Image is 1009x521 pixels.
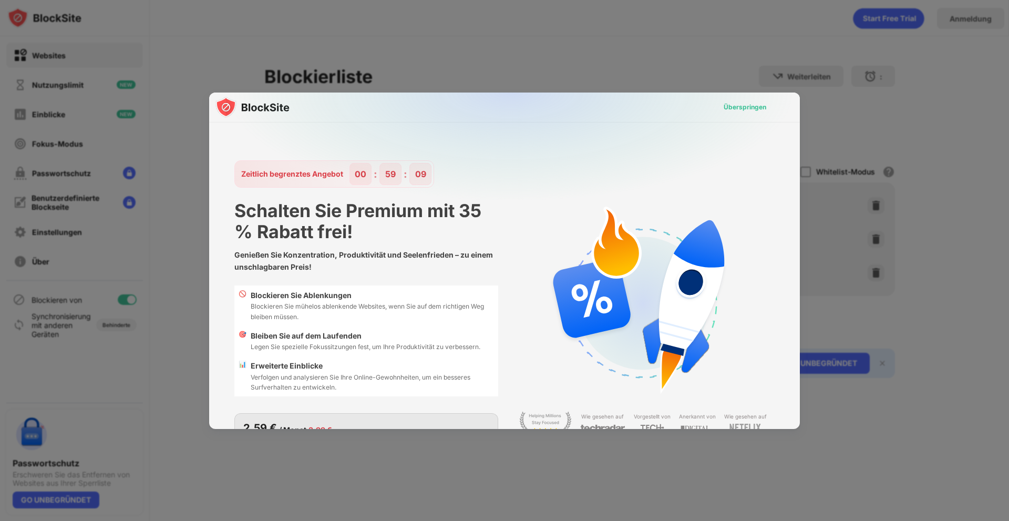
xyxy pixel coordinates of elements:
font: Vorgestellt von [634,413,671,420]
font: Überspringen [724,103,766,111]
font: 🎯 [239,330,246,338]
font: 2,59 € [243,422,277,434]
font: Anerkannt von [679,413,716,420]
img: light-netflix.svg [729,424,761,432]
font: Legen Sie spezielle Fokussitzungen fest, um Ihre Produktivität zu verbessern. [251,343,480,351]
font: Wie gesehen auf [724,413,767,420]
font: Blockieren Sie mühelos ablenkende Websites, wenn Sie auf dem richtigen Weg bleiben müssen. [251,302,484,320]
font: Erweiterte Einblicke [251,361,323,370]
font: Verfolgen und analysieren Sie Ihre Online-Gewohnheiten, um ein besseres Surfverhalten zu entwickeln. [251,373,470,391]
img: light-techradar.svg [580,424,625,433]
img: light-techtimes.svg [640,424,664,438]
img: specialOfferDiscount.svg [543,203,743,403]
font: 3,99 € [308,425,332,434]
font: 📊 [239,360,246,368]
img: light-stay-focus.svg [519,412,572,433]
font: Bleiben Sie auf dem Laufenden [251,331,362,340]
img: light-digital-journal.svg [681,424,714,441]
img: gradient.svg [215,93,806,301]
font: Wie gesehen auf [581,413,624,420]
font: / Monat [279,425,306,434]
